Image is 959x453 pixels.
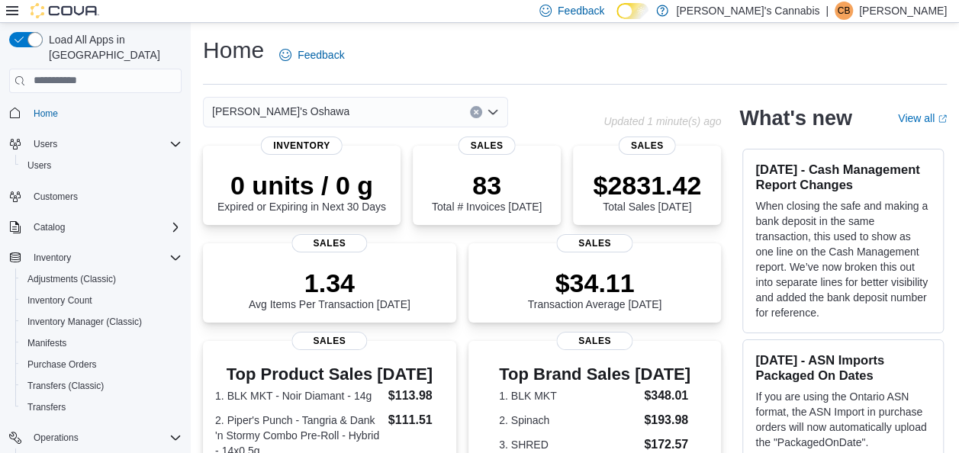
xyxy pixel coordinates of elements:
span: Sales [557,234,632,252]
a: View allExternal link [898,112,947,124]
button: Operations [27,429,85,447]
span: Customers [34,191,78,203]
span: Dark Mode [616,19,617,20]
h1: Home [203,35,264,66]
span: Inventory [261,137,343,155]
button: Customers [3,185,188,207]
span: Customers [27,187,182,206]
a: Adjustments (Classic) [21,270,122,288]
span: Transfers [21,398,182,416]
button: Transfers (Classic) [15,375,188,397]
button: Manifests [15,333,188,354]
div: Total Sales [DATE] [593,170,701,213]
span: Adjustments (Classic) [21,270,182,288]
span: Feedback [558,3,604,18]
dt: 1. BLK MKT - Noir Diamant - 14g [215,388,382,403]
button: Inventory Manager (Classic) [15,311,188,333]
span: Users [21,156,182,175]
button: Catalog [27,218,71,236]
button: Users [15,155,188,176]
button: Purchase Orders [15,354,188,375]
span: Inventory Manager (Classic) [21,313,182,331]
span: Sales [291,332,367,350]
span: Users [27,159,51,172]
span: Catalog [27,218,182,236]
button: Users [3,133,188,155]
span: Catalog [34,221,65,233]
span: CB [838,2,851,20]
p: $2831.42 [593,170,701,201]
button: Clear input [470,106,482,118]
div: Avg Items Per Transaction [DATE] [249,268,410,310]
a: Inventory Count [21,291,98,310]
span: Purchase Orders [27,358,97,371]
button: Catalog [3,217,188,238]
span: Home [27,104,182,123]
a: Purchase Orders [21,355,103,374]
span: Users [27,135,182,153]
div: Transaction Average [DATE] [528,268,662,310]
p: [PERSON_NAME]'s Cannabis [676,2,819,20]
a: Manifests [21,334,72,352]
a: Feedback [273,40,350,70]
a: Transfers [21,398,72,416]
svg: External link [938,114,947,124]
span: Inventory Count [27,294,92,307]
dd: $113.98 [388,387,444,405]
h3: [DATE] - Cash Management Report Changes [755,162,931,192]
span: Sales [459,137,516,155]
span: Inventory [27,249,182,267]
span: Sales [619,137,676,155]
button: Inventory Count [15,290,188,311]
span: Users [34,138,57,150]
button: Operations [3,427,188,448]
span: Transfers [27,401,66,413]
button: Adjustments (Classic) [15,268,188,290]
span: [PERSON_NAME]'s Oshawa [212,102,349,120]
h3: Top Product Sales [DATE] [215,365,444,384]
dd: $348.01 [644,387,690,405]
p: $34.11 [528,268,662,298]
button: Open list of options [487,106,499,118]
span: Sales [557,332,632,350]
a: Customers [27,188,84,206]
p: [PERSON_NAME] [859,2,947,20]
dt: 3. SHRED [499,437,638,452]
span: Transfers (Classic) [27,380,104,392]
div: Total # Invoices [DATE] [432,170,542,213]
span: Feedback [298,47,344,63]
span: Manifests [27,337,66,349]
span: Adjustments (Classic) [27,273,116,285]
h3: Top Brand Sales [DATE] [499,365,690,384]
p: | [825,2,829,20]
span: Operations [34,432,79,444]
h3: [DATE] - ASN Imports Packaged On Dates [755,352,931,383]
a: Home [27,104,64,123]
dt: 1. BLK MKT [499,388,638,403]
div: Expired or Expiring in Next 30 Days [217,170,386,213]
img: Cova [31,3,99,18]
input: Dark Mode [616,3,648,19]
span: Inventory Count [21,291,182,310]
span: Purchase Orders [21,355,182,374]
span: Operations [27,429,182,447]
button: Inventory [27,249,77,267]
p: Updated 1 minute(s) ago [603,115,721,127]
button: Inventory [3,247,188,268]
button: Users [27,135,63,153]
p: 83 [432,170,542,201]
div: Cyrena Brathwaite [835,2,853,20]
dd: $111.51 [388,411,444,429]
a: Inventory Manager (Classic) [21,313,148,331]
span: Manifests [21,334,182,352]
button: Home [3,102,188,124]
p: If you are using the Ontario ASN format, the ASN Import in purchase orders will now automatically... [755,389,931,450]
a: Users [21,156,57,175]
p: 1.34 [249,268,410,298]
span: Inventory Manager (Classic) [27,316,142,328]
span: Home [34,108,58,120]
dd: $193.98 [644,411,690,429]
span: Load All Apps in [GEOGRAPHIC_DATA] [43,32,182,63]
h2: What's new [739,106,851,130]
span: Sales [291,234,367,252]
